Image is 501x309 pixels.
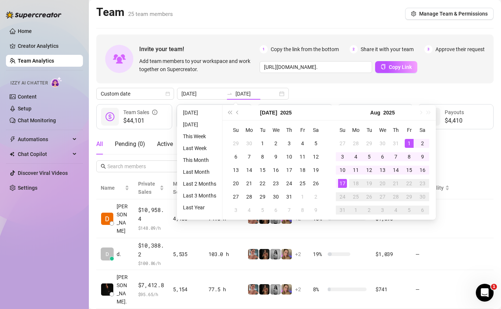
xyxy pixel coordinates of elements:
li: Last Month [180,167,219,176]
div: 4 [391,206,400,215]
div: 7 [245,152,254,161]
div: 13 [231,166,240,175]
div: 9 [271,152,280,161]
li: [DATE] [180,120,219,129]
div: All [96,140,103,149]
span: 2 [350,45,358,53]
td: 2025-08-25 [349,190,363,203]
div: 31 [285,192,294,201]
div: 5 [405,206,414,215]
td: 2025-08-05 [256,203,269,217]
div: 103.0 h [208,250,239,258]
td: 2025-08-03 [336,150,349,163]
div: 9 [311,206,320,215]
div: 16 [271,166,280,175]
div: 25 [298,179,307,188]
td: 2025-07-30 [269,190,283,203]
div: 5,154 [173,285,200,293]
div: 1 [405,139,414,148]
td: 2025-08-08 [296,203,309,217]
div: 2 [418,139,427,148]
td: 2025-08-29 [403,190,416,203]
span: to [227,91,233,97]
td: 2025-08-07 [389,150,403,163]
span: swap-right [227,91,233,97]
div: 26 [365,192,374,201]
span: $44,101 [123,116,157,125]
td: 2025-08-15 [403,163,416,177]
span: Payouts [445,109,464,115]
button: Choose a month [260,105,277,120]
img: A [270,284,281,295]
th: Sa [309,123,323,137]
td: 2025-08-24 [336,190,349,203]
td: 2025-08-13 [376,163,389,177]
a: Chat Monitoring [18,117,56,123]
img: the_bohema [259,284,270,295]
td: 2025-08-17 [336,177,349,190]
span: Izzy AI Chatter [10,80,48,87]
div: 2 [311,192,320,201]
th: Tu [256,123,269,137]
div: 31 [338,206,347,215]
td: 2025-08-10 [336,163,349,177]
div: 19 [365,179,374,188]
a: Settings [18,185,37,191]
div: 1 [351,206,360,215]
div: Team Sales [123,108,157,116]
div: 14 [391,166,400,175]
th: Fr [403,123,416,137]
span: $7,412.8 [138,281,164,290]
td: 2025-09-05 [403,203,416,217]
th: Su [229,123,243,137]
span: Share it with your team [361,45,414,53]
td: 2025-07-05 [309,137,323,150]
th: Mo [349,123,363,137]
td: 2025-08-09 [416,150,429,163]
div: 3 [378,206,387,215]
input: Start date [181,90,224,98]
td: 2025-08-14 [389,163,403,177]
td: 2025-07-16 [269,163,283,177]
button: Choose a year [383,105,395,120]
td: 2025-08-22 [403,177,416,190]
span: 1 [260,45,268,53]
td: 2025-08-02 [416,137,429,150]
td: 2025-07-27 [229,190,243,203]
span: Messages Sent [173,181,197,195]
td: 2025-07-03 [283,137,296,150]
li: This Week [180,132,219,141]
td: 2025-08-01 [403,137,416,150]
div: 3 [285,139,294,148]
a: Content [18,94,37,100]
span: D [106,250,109,258]
span: + 2 [295,250,301,258]
td: 2025-09-06 [416,203,429,217]
td: 2025-07-08 [256,150,269,163]
div: 2 [365,206,374,215]
span: Private Sales [138,181,155,195]
span: $10,388.2 [138,241,164,259]
span: dollar-circle [106,112,114,121]
td: 2025-07-02 [269,137,283,150]
img: Dana Roz [101,213,113,225]
span: Copy Link [389,64,412,70]
span: Active [157,140,173,147]
li: Last Year [180,203,219,212]
div: 28 [351,139,360,148]
div: Est. Hours Worked [284,104,327,120]
button: Previous month (PageUp) [234,105,242,120]
td: 2025-08-01 [296,190,309,203]
div: 23 [418,179,427,188]
button: Last year (Control + left) [226,105,234,120]
div: 2 [271,139,280,148]
td: 2025-07-06 [229,150,243,163]
td: 2025-07-31 [283,190,296,203]
div: 22 [258,179,267,188]
td: 2025-07-30 [376,137,389,150]
td: 2025-07-27 [336,137,349,150]
span: question-circle [321,104,327,120]
li: Last 3 Months [180,191,219,200]
td: 2025-08-18 [349,177,363,190]
th: Fr [296,123,309,137]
